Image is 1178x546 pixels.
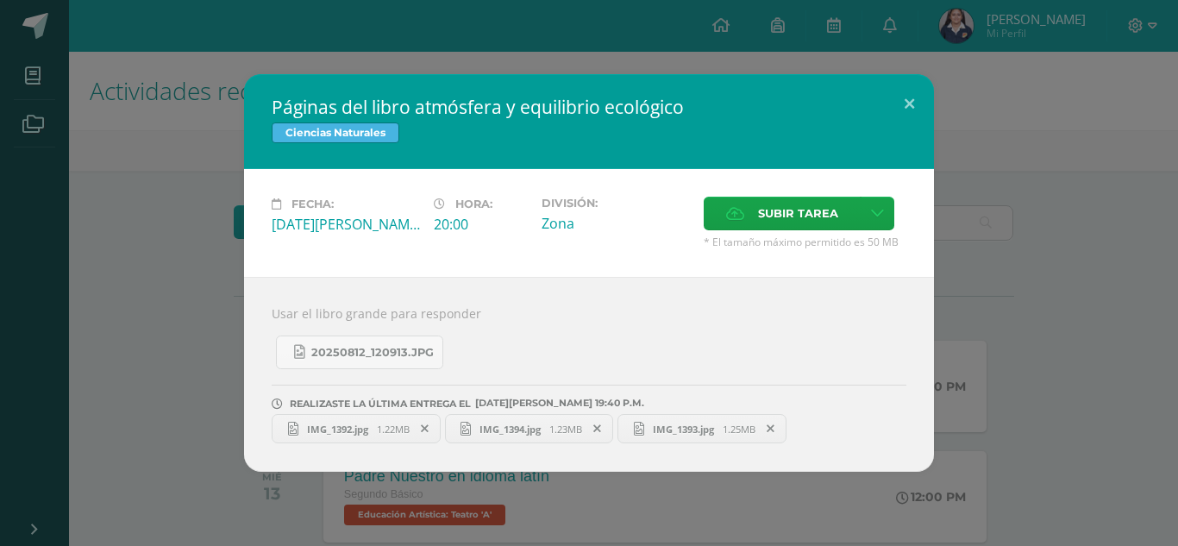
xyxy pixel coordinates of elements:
span: * El tamaño máximo permitido es 50 MB [704,235,906,249]
span: IMG_1393.jpg [644,423,723,436]
span: Hora: [455,198,492,210]
span: Remover entrega [756,419,786,438]
span: Fecha: [291,198,334,210]
div: 20:00 [434,215,528,234]
div: Zona [542,214,690,233]
span: IMG_1392.jpg [298,423,377,436]
span: REALIZASTE LA ÚLTIMA ENTREGA EL [290,398,471,410]
span: [DATE][PERSON_NAME] 19:40 P.M. [471,403,644,404]
span: 1.22MB [377,423,410,436]
span: Remover entrega [410,419,440,438]
button: Close (Esc) [885,74,934,133]
span: 1.23MB [549,423,582,436]
a: IMG_1392.jpg 1.22MB [272,414,441,443]
span: IMG_1394.jpg [471,423,549,436]
span: 20250812_120913.jpg [311,346,434,360]
a: IMG_1393.jpg 1.25MB [617,414,786,443]
label: División: [542,197,690,210]
span: Ciencias Naturales [272,122,399,143]
div: [DATE][PERSON_NAME] [272,215,420,234]
span: 1.25MB [723,423,755,436]
a: 20250812_120913.jpg [276,336,443,369]
span: Remover entrega [583,419,612,438]
div: Usar el libro grande para responder [244,277,934,472]
a: IMG_1394.jpg 1.23MB [445,414,614,443]
span: Subir tarea [758,198,838,229]
h2: Páginas del libro atmósfera y equilibrio ecológico [272,95,906,119]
